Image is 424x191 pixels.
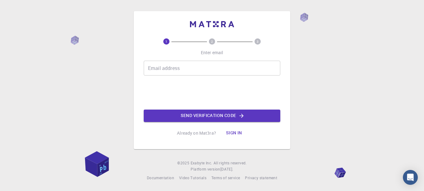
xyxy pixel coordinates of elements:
[179,175,206,181] a: Video Tutorials
[245,175,277,181] a: Privacy statement
[147,175,174,180] span: Documentation
[221,127,247,139] button: Sign in
[147,175,174,181] a: Documentation
[220,166,233,172] a: [DATE].
[165,39,167,44] text: 1
[220,167,233,171] span: [DATE] .
[177,160,190,166] span: © 2025
[177,130,216,136] p: Already on Mat3ra?
[165,80,259,105] iframe: reCAPTCHA
[211,39,213,44] text: 2
[191,160,212,166] a: Exabyte Inc.
[179,175,206,180] span: Video Tutorials
[245,175,277,180] span: Privacy statement
[403,170,418,185] div: Open Intercom Messenger
[214,160,247,166] span: All rights reserved.
[191,166,220,172] span: Platform version
[257,39,259,44] text: 3
[201,50,223,56] p: Enter email
[144,110,280,122] button: Send verification code
[191,160,212,165] span: Exabyte Inc.
[211,175,240,180] span: Terms of service
[211,175,240,181] a: Terms of service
